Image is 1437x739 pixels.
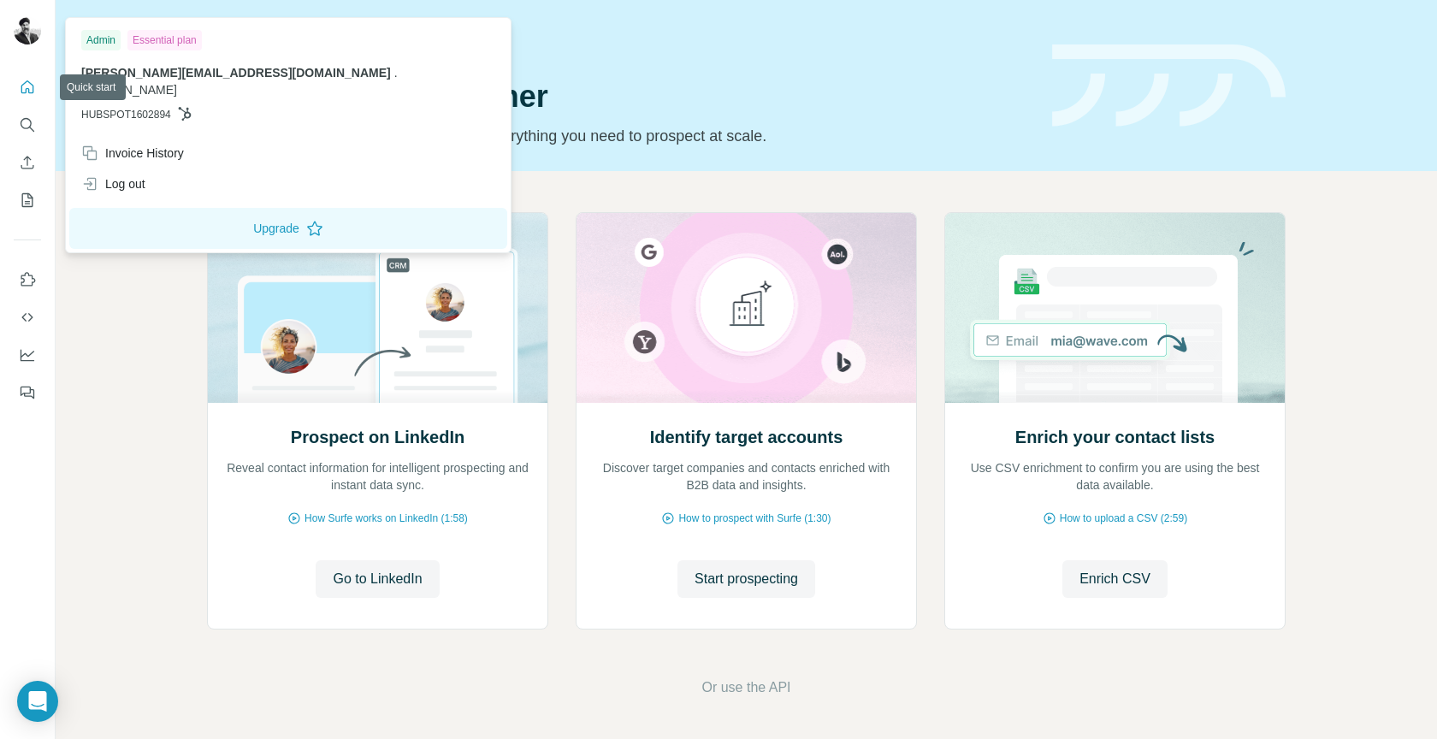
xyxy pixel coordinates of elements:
[81,66,391,80] span: [PERSON_NAME][EMAIL_ADDRESS][DOMAIN_NAME]
[701,677,790,698] button: Or use the API
[14,377,41,408] button: Feedback
[14,302,41,333] button: Use Surfe API
[333,569,422,589] span: Go to LinkedIn
[14,264,41,295] button: Use Surfe on LinkedIn
[14,185,41,216] button: My lists
[1060,511,1187,526] span: How to upload a CSV (2:59)
[594,459,899,494] p: Discover target companies and contacts enriched with B2B data and insights.
[14,340,41,370] button: Dashboard
[14,72,41,103] button: Quick start
[677,560,815,598] button: Start prospecting
[14,17,41,44] img: Avatar
[207,124,1032,148] p: Pick your starting point and we’ll provide everything you need to prospect at scale.
[1062,560,1168,598] button: Enrich CSV
[207,213,548,403] img: Prospect on LinkedIn
[81,83,177,97] span: [DOMAIN_NAME]
[1052,44,1286,127] img: banner
[207,80,1032,114] h1: Let’s prospect together
[305,511,468,526] span: How Surfe works on LinkedIn (1:58)
[14,109,41,140] button: Search
[394,66,398,80] span: .
[944,213,1286,403] img: Enrich your contact lists
[316,560,439,598] button: Go to LinkedIn
[81,107,171,122] span: HUBSPOT1602894
[695,569,798,589] span: Start prospecting
[14,147,41,178] button: Enrich CSV
[1015,425,1215,449] h2: Enrich your contact lists
[81,145,184,162] div: Invoice History
[291,425,464,449] h2: Prospect on LinkedIn
[81,175,145,192] div: Log out
[678,511,831,526] span: How to prospect with Surfe (1:30)
[576,213,917,403] img: Identify target accounts
[17,681,58,722] div: Open Intercom Messenger
[225,459,530,494] p: Reveal contact information for intelligent prospecting and instant data sync.
[650,425,843,449] h2: Identify target accounts
[81,30,121,50] div: Admin
[1079,569,1150,589] span: Enrich CSV
[69,208,507,249] button: Upgrade
[962,459,1268,494] p: Use CSV enrichment to confirm you are using the best data available.
[127,30,202,50] div: Essential plan
[207,32,1032,49] div: Quick start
